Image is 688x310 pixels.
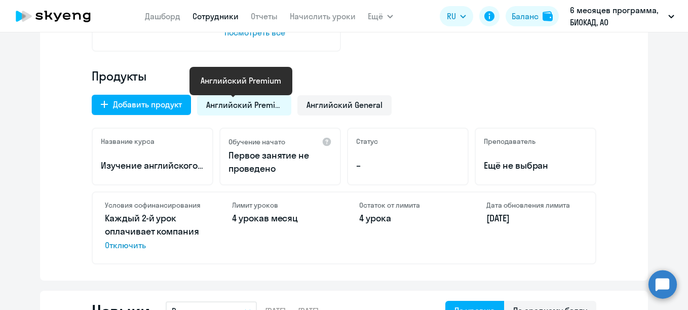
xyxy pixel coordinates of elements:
[565,4,679,28] button: 6 месяцев программа, БИОКАД, АО
[201,74,281,87] div: Английский Premium
[232,212,329,225] p: в месяц
[356,159,460,172] p: –
[543,11,553,21] img: balance
[101,137,155,146] h5: Название курса
[486,201,583,210] h4: Дата обновления лимита
[359,212,391,224] span: 4 урока
[228,137,285,146] h5: Обучение начато
[206,99,282,110] span: Английский Premium
[193,11,239,21] a: Сотрудники
[101,159,204,172] p: Изучение английского языка для общих целей
[447,10,456,22] span: RU
[92,68,596,84] h4: Продукты
[368,10,383,22] span: Ещё
[486,212,583,225] p: [DATE]
[440,6,473,26] button: RU
[92,95,191,115] button: Добавить продукт
[105,239,202,251] span: Отключить
[356,137,378,146] h5: Статус
[113,98,182,110] div: Добавить продукт
[484,159,587,172] p: Ещё не выбран
[232,212,264,224] span: 4 урока
[232,201,329,210] h4: Лимит уроков
[484,137,536,146] h5: Преподаватель
[512,10,539,22] div: Баланс
[359,201,456,210] h4: Остаток от лимита
[145,11,180,21] a: Дашборд
[570,4,664,28] p: 6 месяцев программа, БИОКАД, АО
[251,11,278,21] a: Отчеты
[224,26,332,38] p: Посмотреть все
[506,6,559,26] button: Балансbalance
[105,201,202,210] h4: Условия софинансирования
[368,6,393,26] button: Ещё
[228,149,332,175] p: Первое занятие не проведено
[307,99,383,110] span: Английский General
[290,11,356,21] a: Начислить уроки
[105,212,202,251] p: Каждый 2-й урок оплачивает компания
